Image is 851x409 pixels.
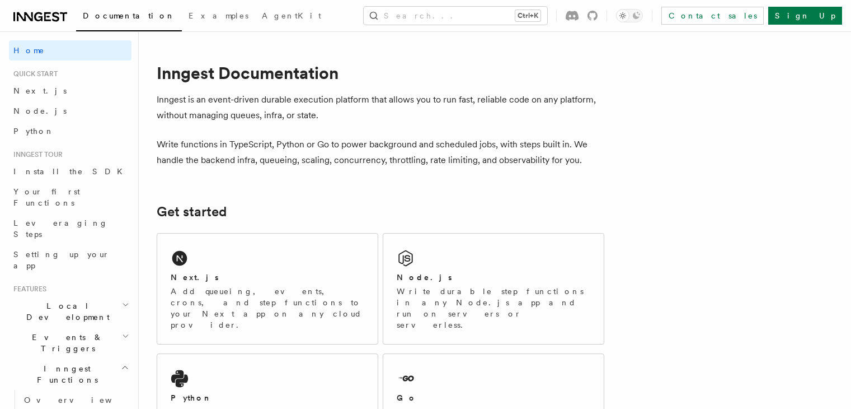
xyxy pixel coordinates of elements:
span: Documentation [83,11,175,20]
a: Next.js [9,81,131,101]
a: Leveraging Steps [9,213,131,244]
span: Quick start [9,69,58,78]
a: Python [9,121,131,141]
span: Leveraging Steps [13,219,108,239]
p: Add queueing, events, crons, and step functions to your Next app on any cloud provider. [171,286,364,331]
p: Inngest is an event-driven durable execution platform that allows you to run fast, reliable code ... [157,92,604,123]
span: Inngest Functions [9,363,121,385]
a: Examples [182,3,255,30]
a: Next.jsAdd queueing, events, crons, and step functions to your Next app on any cloud provider. [157,233,378,345]
span: Examples [189,11,248,20]
h2: Python [171,392,212,403]
a: Home [9,40,131,61]
h2: Go [397,392,417,403]
a: Setting up your app [9,244,131,276]
span: Home [13,45,45,56]
button: Local Development [9,296,131,327]
span: Local Development [9,300,122,323]
button: Inngest Functions [9,359,131,390]
span: AgentKit [262,11,321,20]
kbd: Ctrl+K [515,10,540,21]
span: Features [9,285,46,294]
span: Your first Functions [13,187,80,207]
a: Documentation [76,3,182,31]
a: Get started [157,204,227,220]
span: Inngest tour [9,150,63,159]
button: Search...Ctrl+K [364,7,547,25]
h2: Next.js [171,272,219,283]
span: Node.js [13,106,67,115]
h2: Node.js [397,272,452,283]
a: Node.js [9,101,131,121]
a: Contact sales [661,7,764,25]
span: Python [13,127,54,136]
a: Install the SDK [9,161,131,182]
button: Events & Triggers [9,327,131,359]
p: Write durable step functions in any Node.js app and run on servers or serverless. [397,286,590,331]
span: Next.js [13,86,67,95]
span: Setting up your app [13,250,110,270]
a: AgentKit [255,3,328,30]
a: Sign Up [768,7,842,25]
span: Install the SDK [13,167,129,176]
p: Write functions in TypeScript, Python or Go to power background and scheduled jobs, with steps bu... [157,137,604,168]
span: Events & Triggers [9,332,122,354]
button: Toggle dark mode [616,9,643,22]
a: Your first Functions [9,182,131,213]
a: Node.jsWrite durable step functions in any Node.js app and run on servers or serverless. [383,233,604,345]
span: Overview [24,396,139,405]
h1: Inngest Documentation [157,63,604,83]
